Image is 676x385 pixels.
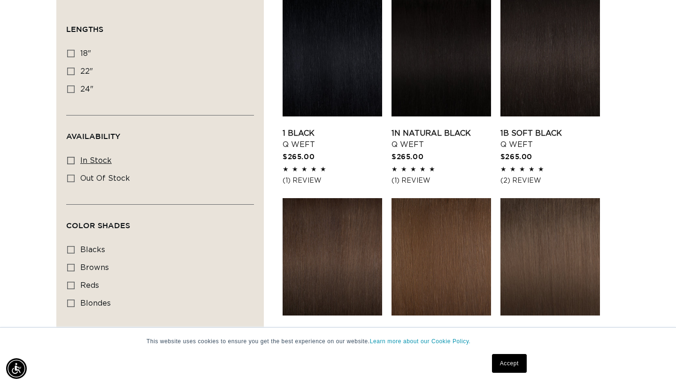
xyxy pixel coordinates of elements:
a: 1N Natural Black Q Weft [392,128,491,150]
span: 18" [80,50,91,57]
span: 24" [80,85,93,93]
span: Out of stock [80,175,130,182]
div: Accessibility Menu [6,358,27,379]
p: This website uses cookies to ensure you get the best experience on our website. [146,337,530,346]
span: Lengths [66,25,103,33]
span: browns [80,264,109,271]
span: reds [80,282,99,289]
span: Availability [66,132,120,140]
a: Learn more about our Cookie Policy. [370,338,471,345]
span: blacks [80,246,105,254]
summary: Lengths (0 selected) [66,8,254,42]
span: blondes [80,300,111,307]
a: Accept [492,354,527,373]
span: In stock [80,157,112,164]
a: 1 Black Q Weft [283,128,382,150]
summary: Availability (0 selected) [66,115,254,149]
iframe: Chat Widget [629,340,676,385]
span: 22" [80,68,93,75]
summary: Color Shades (0 selected) [66,205,254,239]
a: 1B Soft Black Q Weft [500,128,600,150]
span: Color Shades [66,221,130,230]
